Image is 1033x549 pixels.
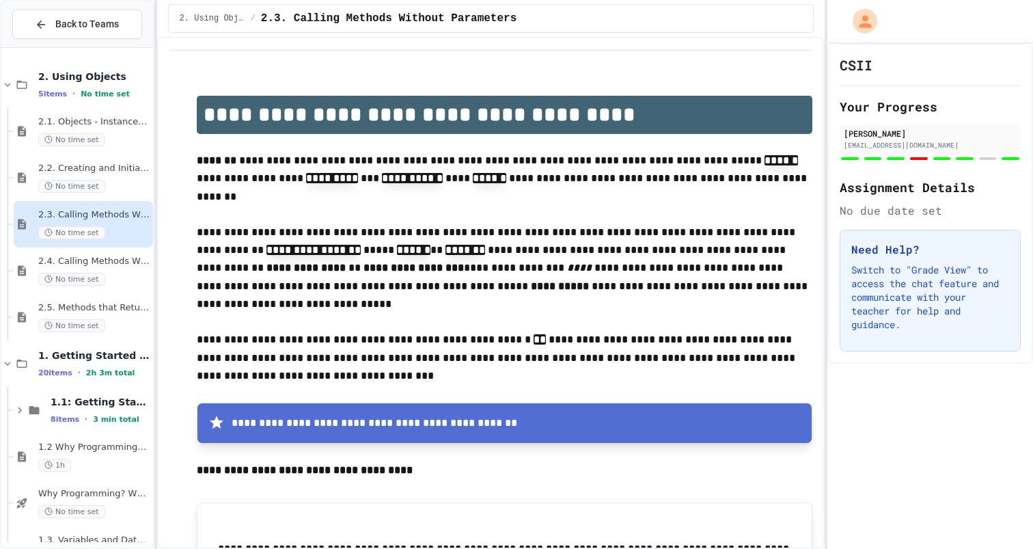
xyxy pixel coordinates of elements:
[38,163,150,174] span: 2.2. Creating and Initializing Objects: Constructors
[251,13,256,24] span: /
[38,180,105,193] span: No time set
[72,88,75,99] span: •
[844,127,1017,139] div: [PERSON_NAME]
[38,209,150,221] span: 2.3. Calling Methods Without Parameters
[38,535,150,546] span: 1.3. Variables and Data Types
[55,17,119,31] span: Back to Teams
[51,415,79,424] span: 8 items
[38,488,150,500] span: Why Programming? Why Java? - Quiz
[38,442,150,453] span: 1.2 Why Programming? Why [GEOGRAPHIC_DATA]?
[51,396,150,408] span: 1.1: Getting Started
[38,302,150,314] span: 2.5. Methods that Return Values
[93,415,139,424] span: 3 min total
[38,256,150,267] span: 2.4. Calling Methods With Parameters
[840,97,1021,116] h2: Your Progress
[840,178,1021,197] h2: Assignment Details
[86,369,135,377] span: 2h 3m total
[844,140,1017,150] div: [EMAIL_ADDRESS][DOMAIN_NAME]
[840,202,1021,219] div: No due date set
[38,505,105,518] span: No time set
[38,133,105,146] span: No time set
[851,263,1009,332] p: Switch to "Grade View" to access the chat feature and communicate with your teacher for help and ...
[838,5,881,37] div: My Account
[81,90,130,98] span: No time set
[38,90,67,98] span: 5 items
[38,116,150,128] span: 2.1. Objects - Instances of Classes
[38,459,71,472] span: 1h
[85,414,87,425] span: •
[38,226,105,239] span: No time set
[38,70,150,83] span: 2. Using Objects
[261,10,516,27] span: 2.3. Calling Methods Without Parameters
[78,367,81,378] span: •
[38,319,105,332] span: No time set
[851,241,1009,258] h3: Need Help?
[38,349,150,362] span: 1. Getting Started and Primitive Types
[38,369,72,377] span: 20 items
[38,273,105,286] span: No time set
[180,13,245,24] span: 2. Using Objects
[840,55,872,75] h1: CSII
[12,10,142,39] button: Back to Teams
